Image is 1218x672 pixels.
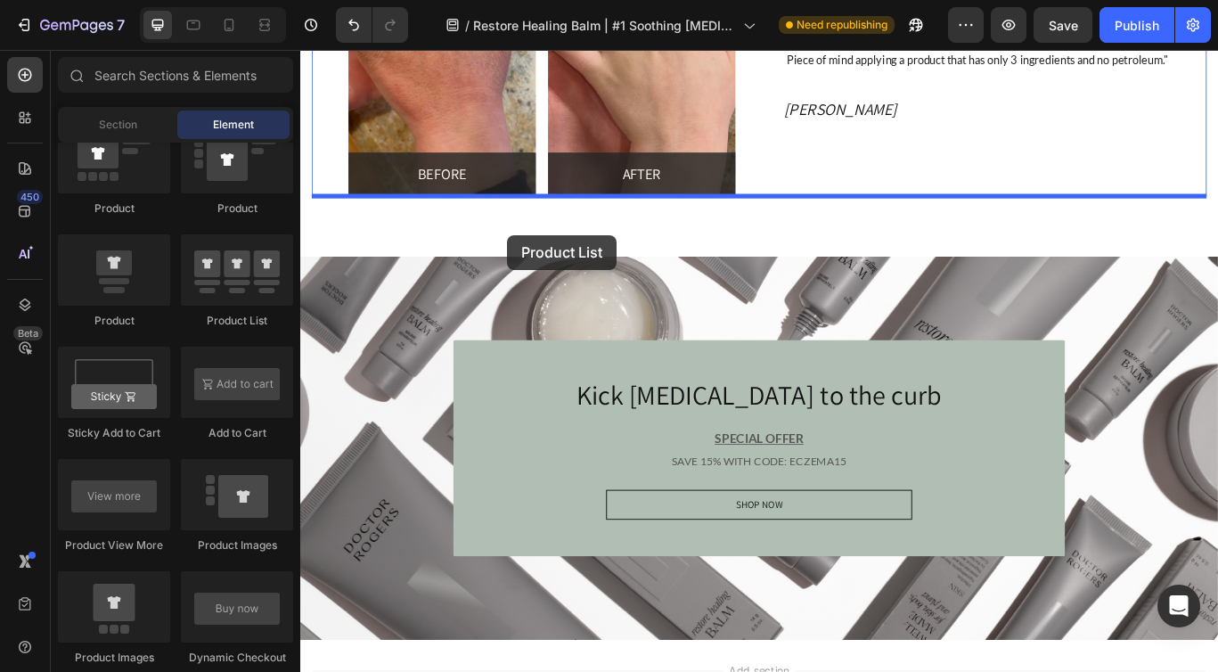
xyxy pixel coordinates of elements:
[181,537,293,553] div: Product Images
[1099,7,1174,43] button: Publish
[473,16,736,35] span: Restore Healing Balm | #1 Soothing [MEDICAL_DATA] Relief Ointment
[1034,7,1092,43] button: Save
[465,16,470,35] span: /
[1049,18,1078,33] span: Save
[58,537,170,553] div: Product View More
[300,50,1218,672] iframe: Design area
[213,117,254,133] span: Element
[58,650,170,666] div: Product Images
[7,7,133,43] button: 7
[13,326,43,340] div: Beta
[181,313,293,329] div: Product List
[58,425,170,441] div: Sticky Add to Cart
[181,201,293,217] div: Product
[1115,16,1159,35] div: Publish
[17,190,43,204] div: 450
[181,650,293,666] div: Dynamic Checkout
[58,313,170,329] div: Product
[181,425,293,441] div: Add to Cart
[1157,585,1200,627] div: Open Intercom Messenger
[58,201,170,217] div: Product
[58,57,293,93] input: Search Sections & Elements
[99,117,137,133] span: Section
[797,17,887,33] span: Need republishing
[117,14,125,36] p: 7
[336,7,408,43] div: Undo/Redo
